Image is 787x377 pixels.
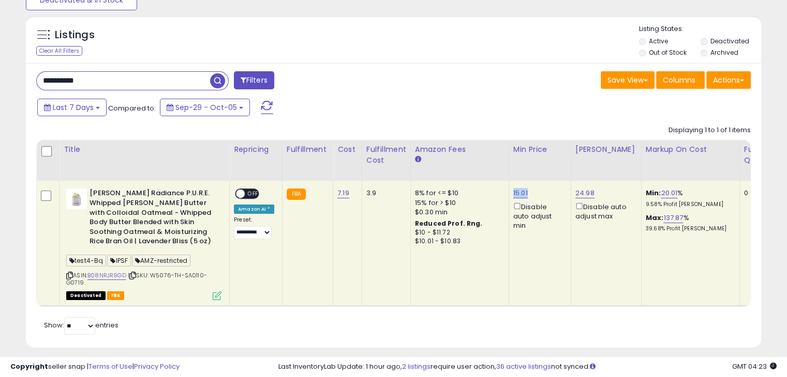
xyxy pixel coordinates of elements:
[415,189,501,198] div: 8% for <= $10
[160,99,250,116] button: Sep-29 - Oct-05
[66,271,207,287] span: | SKU: W5076-TH-SA0110-G0719
[646,213,664,223] b: Max:
[278,362,777,372] div: Last InventoryLab Update: 1 hour ago, require user action, not synced.
[66,189,87,209] img: 31lLuAsN4-L._SL40_.jpg
[646,201,732,208] p: 9.58% Profit [PERSON_NAME]
[402,362,430,371] a: 2 listings
[36,46,82,56] div: Clear All Filters
[107,255,131,266] span: IPSF
[129,273,136,278] i: Click to copy
[53,102,94,113] span: Last 7 Days
[287,189,306,200] small: FBA
[649,48,687,57] label: Out of Stock
[646,225,732,232] p: 39.68% Profit [PERSON_NAME]
[663,75,695,85] span: Columns
[337,188,349,198] a: 7.19
[575,188,595,198] a: 24.98
[513,144,567,155] div: Min Price
[108,103,156,113] span: Compared to:
[656,71,705,89] button: Columns
[234,205,274,214] div: Amazon AI *
[107,291,125,300] span: FBA
[646,189,732,208] div: %
[415,155,421,164] small: Amazon Fees.
[744,144,780,166] div: Fulfillable Quantity
[710,48,738,57] label: Archived
[337,144,358,155] div: Cost
[575,201,633,221] div: Disable auto adjust max
[415,219,483,228] b: Reduced Prof. Rng.
[639,24,761,34] p: Listing States:
[649,37,668,45] label: Active
[646,188,661,198] b: Min:
[37,99,107,116] button: Last 7 Days
[287,144,329,155] div: Fulfillment
[87,271,126,280] a: B08NRJR9GD
[415,208,501,217] div: $0.30 min
[732,362,777,371] span: 2025-10-13 04:23 GMT
[415,228,501,237] div: $10 - $11.72
[513,201,563,231] div: Disable auto adjust min
[415,237,501,246] div: $10.01 - $10.83
[513,188,528,198] a: 15.01
[66,273,73,278] i: Click to copy
[415,144,504,155] div: Amazon Fees
[234,144,278,155] div: Repricing
[134,362,180,371] a: Privacy Policy
[234,216,274,240] div: Preset:
[710,37,749,45] label: Deactivated
[90,189,215,248] b: [PERSON_NAME] Radiance P.U.R.E. Whipped [PERSON_NAME] Butter with Colloidal Oatmeal - Whipped Bod...
[88,362,132,371] a: Terms of Use
[706,71,751,89] button: Actions
[10,362,48,371] strong: Copyright
[646,144,735,155] div: Markup on Cost
[234,71,274,89] button: Filters
[366,189,403,198] div: 3.9
[601,71,655,89] button: Save View
[641,140,739,181] th: The percentage added to the cost of goods (COGS) that forms the calculator for Min & Max prices.
[744,189,776,198] div: 0
[66,189,221,299] div: ASIN:
[663,213,683,223] a: 137.87
[44,320,118,330] span: Show: entries
[64,144,225,155] div: Title
[66,291,106,300] span: All listings that are unavailable for purchase on Amazon for any reason other than out-of-stock
[175,102,237,113] span: Sep-29 - Oct-05
[55,28,95,42] h5: Listings
[646,213,732,232] div: %
[661,188,677,198] a: 20.01
[575,144,637,155] div: [PERSON_NAME]
[10,362,180,372] div: seller snap | |
[415,198,501,208] div: 15% for > $10
[496,362,551,371] a: 36 active listings
[366,144,406,166] div: Fulfillment Cost
[669,125,751,135] div: Displaying 1 to 1 of 1 items
[245,190,261,198] span: OFF
[132,255,190,266] span: AMZ-restricted
[66,255,106,266] span: test4-Bq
